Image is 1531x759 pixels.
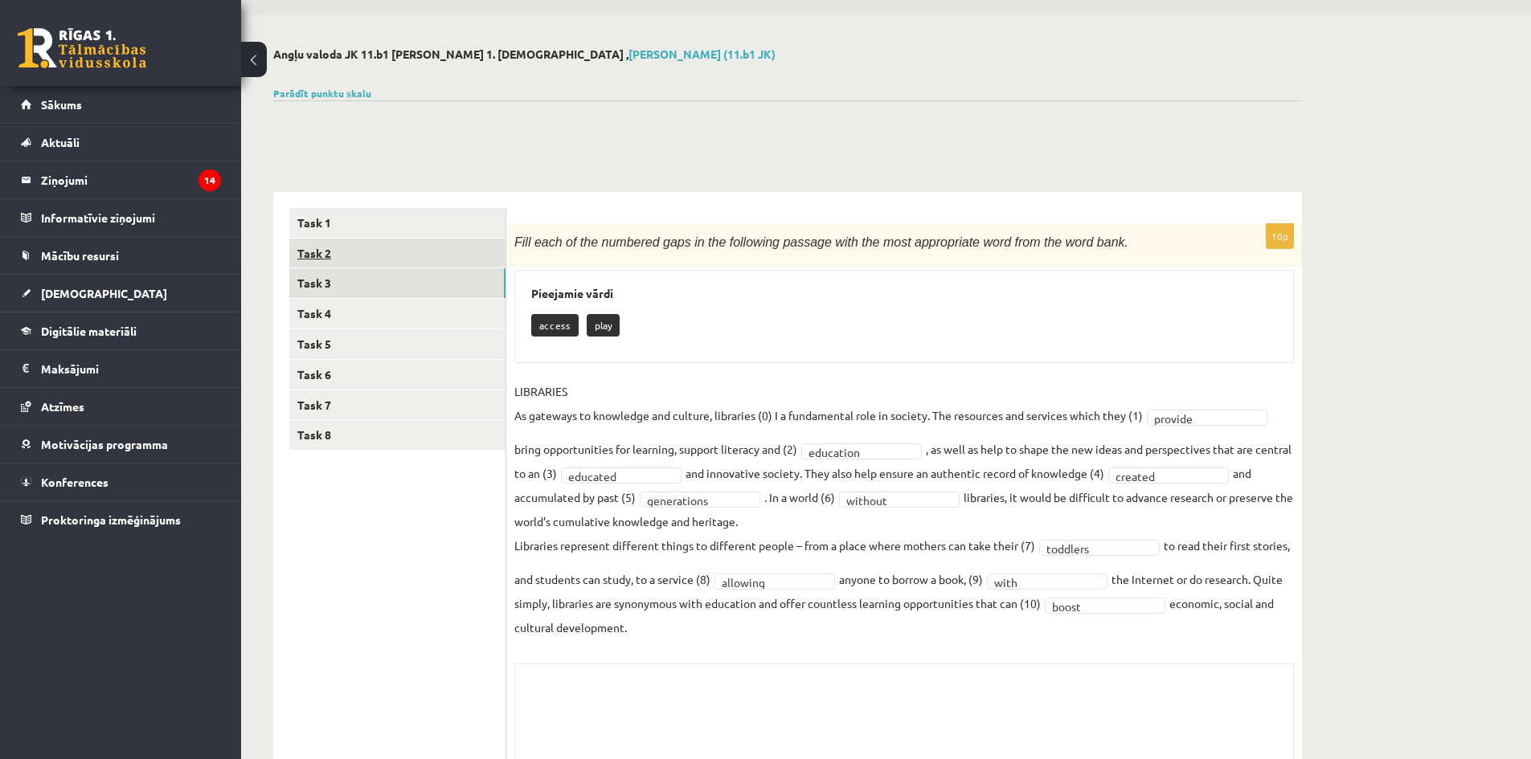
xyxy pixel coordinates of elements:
[21,275,221,312] a: [DEMOGRAPHIC_DATA]
[640,492,760,508] a: generations
[987,573,1107,590] a: with
[568,468,660,484] span: educated
[21,86,221,123] a: Sākums
[21,388,221,425] a: Atzīmes
[714,573,835,590] a: allowing
[289,420,506,450] a: Task 8
[1147,410,1267,426] a: provide
[722,574,813,590] span: allowing
[41,324,137,338] span: Digitālie materiāli
[41,475,108,489] span: Konferences
[839,492,960,508] a: without
[514,379,1143,427] p: LIBRARIES As gateways to knowledge and culture, libraries (0) I a fundamental role in society. Th...
[801,443,922,459] a: education
[199,169,221,191] i: 14
[41,97,82,112] span: Sākums
[514,379,1294,639] fieldset: bring opportunities for learning, support literacy and (2) , as well as help to shape the new ide...
[808,444,900,460] span: education
[41,399,84,414] span: Atzīmes
[514,533,1035,557] p: Libraries represent different things to different people – from a place where mothers can take th...
[289,329,506,359] a: Task 5
[21,199,221,236] a: Informatīvie ziņojumi
[531,287,1277,300] h3: Pieejamie vārdi
[514,235,1128,249] span: Fill each of the numbered gaps in the following passage with the most appropriate word from the w...
[21,237,221,274] a: Mācību resursi
[41,161,221,198] legend: Ziņojumi
[1039,540,1160,556] a: toddlers
[587,314,620,337] p: play
[531,314,579,337] p: access
[41,512,181,527] span: Proktoringa izmēģinājums
[41,286,167,300] span: [DEMOGRAPHIC_DATA]
[647,492,739,508] span: generations
[289,268,506,298] a: Task 3
[628,47,776,61] a: [PERSON_NAME] (11.b1 JK)
[1116,468,1207,484] span: created
[994,574,1086,590] span: with
[21,124,221,161] a: Aktuāli
[289,390,506,420] a: Task 7
[273,87,371,100] a: Parādīt punktu skalu
[273,47,1302,61] h2: Angļu valoda JK 11.b1 [PERSON_NAME] 1. [DEMOGRAPHIC_DATA] ,
[561,467,682,484] a: educated
[21,161,221,198] a: Ziņojumi14
[1154,410,1246,426] span: provide
[1045,598,1165,614] a: boost
[18,28,146,68] a: Rīgas 1. Tālmācības vidusskola
[21,426,221,463] a: Motivācijas programma
[41,199,221,236] legend: Informatīvie ziņojumi
[1108,467,1229,484] a: created
[41,135,80,149] span: Aktuāli
[1266,223,1294,249] p: 10p
[41,437,168,451] span: Motivācijas programma
[21,312,221,349] a: Digitālie materiāli
[289,208,506,238] a: Task 1
[41,350,221,387] legend: Maksājumi
[846,492,938,508] span: without
[289,239,506,268] a: Task 2
[21,350,221,387] a: Maksājumi
[289,360,506,390] a: Task 6
[21,463,221,500] a: Konferences
[1046,541,1138,557] span: toddlers
[289,299,506,328] a: Task 4
[21,501,221,538] a: Proktoringa izmēģinājums
[1052,598,1144,614] span: boost
[41,248,119,263] span: Mācību resursi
